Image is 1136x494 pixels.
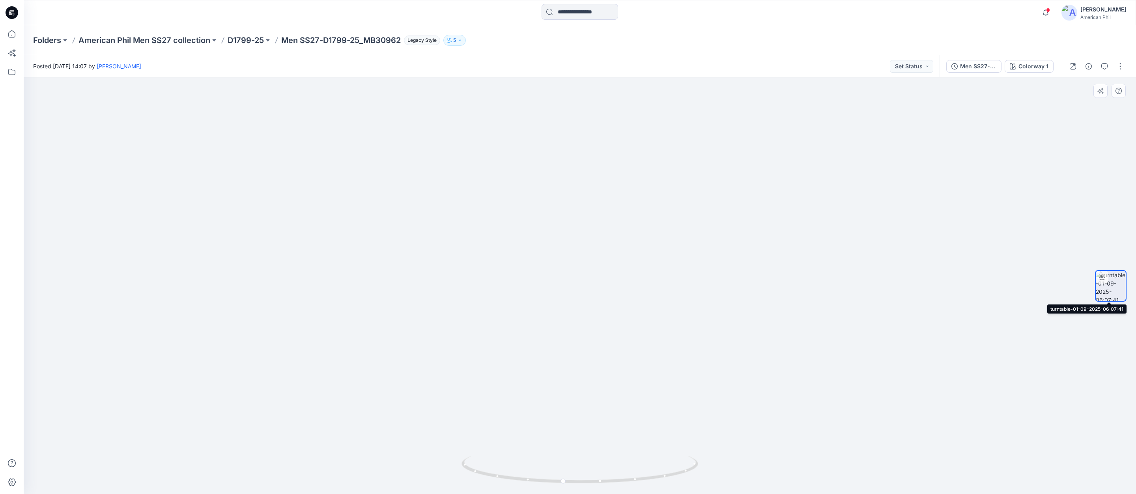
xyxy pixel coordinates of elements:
span: Posted [DATE] 14:07 by [33,62,141,70]
button: Legacy Style [401,35,440,46]
p: Men SS27-D1799-25_MB30962 [281,35,401,46]
a: D1799-25 [228,35,264,46]
img: turntable-01-09-2025-06:07:41 [1096,271,1126,301]
div: Colorway 1 [1018,62,1048,71]
div: [PERSON_NAME] [1080,5,1126,14]
button: 5 [443,35,466,46]
div: Men SS27-D1800-25_MX41350 [960,62,996,71]
div: American Phil [1080,14,1126,20]
button: Details [1082,60,1095,73]
a: Folders [33,35,61,46]
p: 5 [453,36,456,45]
span: Legacy Style [404,36,440,45]
a: [PERSON_NAME] [97,63,141,69]
button: Men SS27-D1800-25_MX41350 [946,60,1001,73]
a: American Phil Men SS27 collection [78,35,210,46]
button: Colorway 1 [1005,60,1054,73]
img: avatar [1061,5,1077,21]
